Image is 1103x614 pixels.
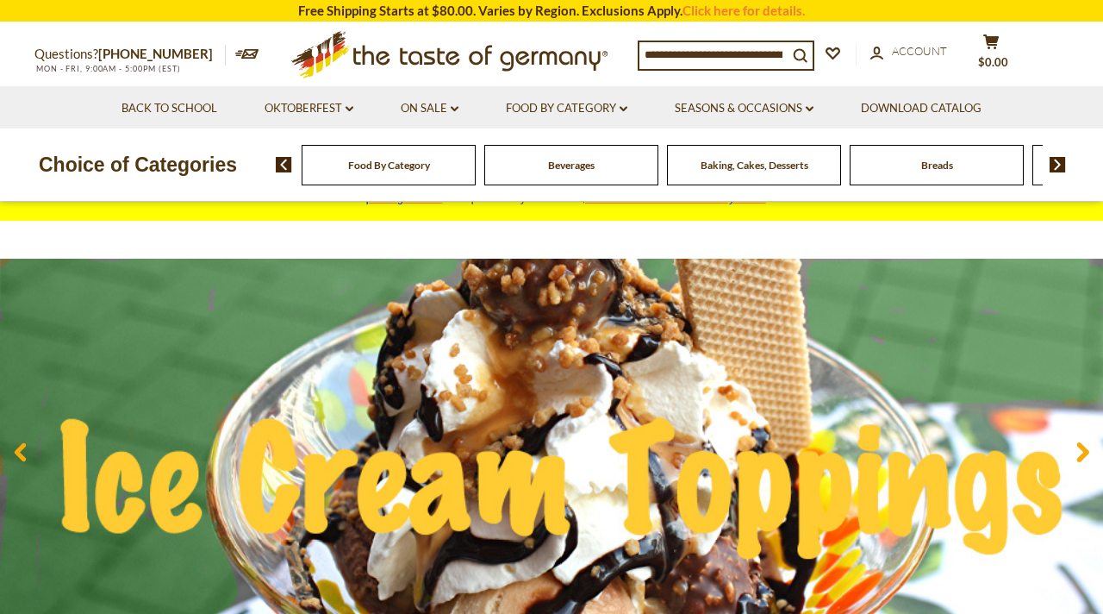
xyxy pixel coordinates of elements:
[701,159,808,172] a: Baking, Cakes, Desserts
[401,99,458,118] a: On Sale
[682,3,805,18] a: Click here for details.
[265,99,353,118] a: Oktoberfest
[276,157,292,172] img: previous arrow
[675,99,813,118] a: Seasons & Occasions
[122,99,217,118] a: Back to School
[965,34,1017,77] button: $0.00
[1050,157,1066,172] img: next arrow
[861,99,981,118] a: Download Catalog
[348,159,430,172] a: Food By Category
[870,42,947,61] a: Account
[506,99,627,118] a: Food By Category
[978,55,1008,69] span: $0.00
[98,46,213,61] a: [PHONE_NUMBER]
[548,159,595,172] a: Beverages
[892,44,947,58] span: Account
[34,43,226,66] p: Questions?
[921,159,953,172] a: Breads
[34,64,181,73] span: MON - FRI, 9:00AM - 5:00PM (EST)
